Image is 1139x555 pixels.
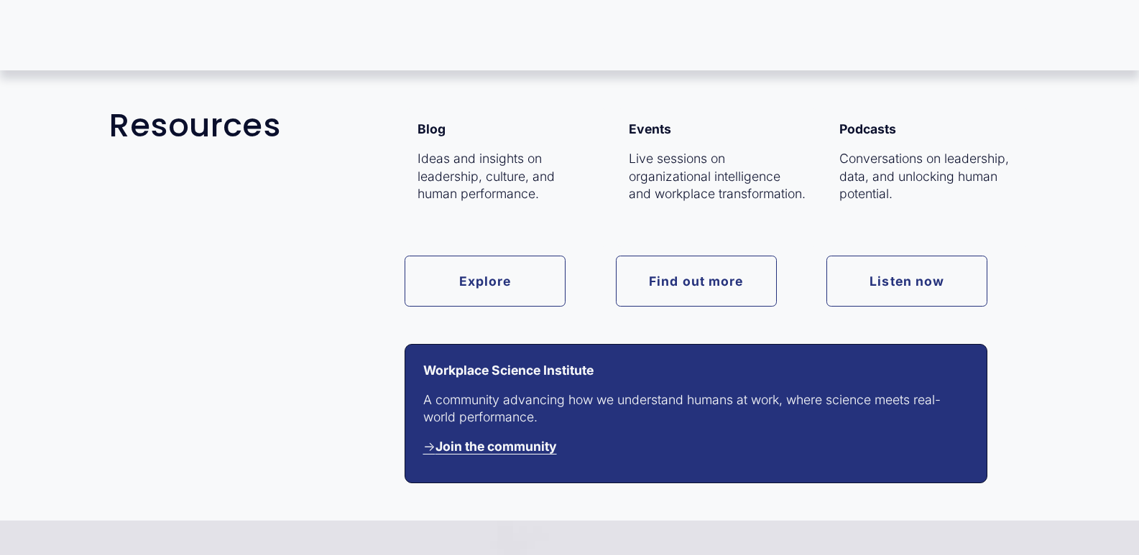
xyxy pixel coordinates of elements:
span: A community advancing how we understand humans at work, where science meets real-world performance. [423,392,941,425]
strong: Podcasts [839,121,896,136]
p: Conversations on leadership, data, and unlocking human potential. [839,150,1017,203]
strong: Events [629,121,671,136]
h2: Resources [109,108,439,144]
strong: Workplace Science Institute [423,363,594,378]
a: Explore [405,256,566,307]
span: → [423,439,557,454]
p: Ideas and insights on leadership, culture, and human performance. [418,150,595,203]
a: →Join the community [423,439,557,454]
a: Find out more [616,256,777,307]
a: Listen now [826,256,987,307]
strong: Join the community [435,439,557,454]
p: Live sessions on organizational intelligence and workplace transformation. [629,150,806,203]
